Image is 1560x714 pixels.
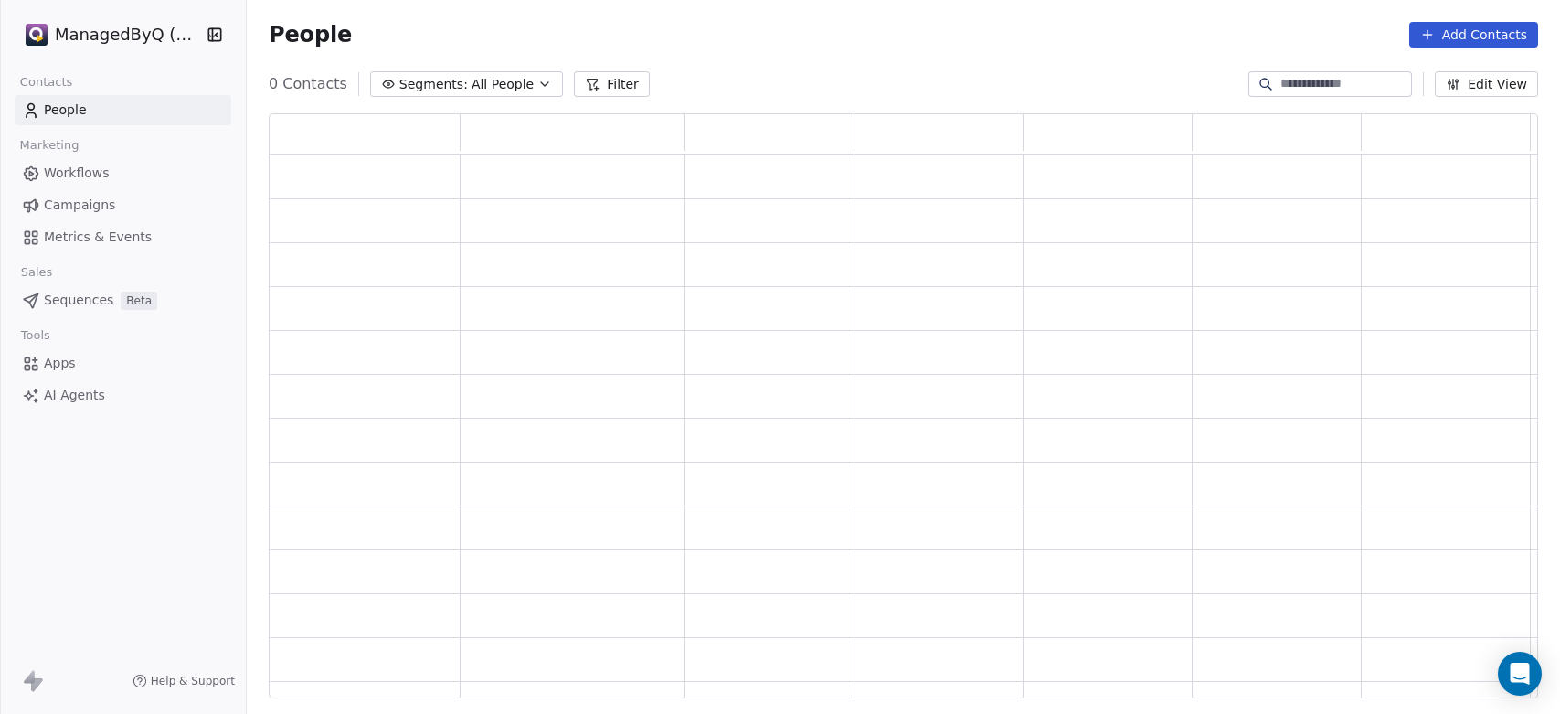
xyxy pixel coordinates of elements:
[15,95,231,125] a: People
[55,23,201,47] span: ManagedByQ (FZE)
[44,228,152,247] span: Metrics & Events
[44,164,110,183] span: Workflows
[44,386,105,405] span: AI Agents
[12,69,80,96] span: Contacts
[13,259,60,286] span: Sales
[15,190,231,220] a: Campaigns
[399,75,468,94] span: Segments:
[22,19,195,50] button: ManagedByQ (FZE)
[121,292,157,310] span: Beta
[269,73,347,95] span: 0 Contacts
[269,21,352,48] span: People
[13,322,58,349] span: Tools
[12,132,87,159] span: Marketing
[133,674,235,688] a: Help & Support
[44,354,76,373] span: Apps
[15,158,231,188] a: Workflows
[15,348,231,378] a: Apps
[15,380,231,410] a: AI Agents
[1409,22,1538,48] button: Add Contacts
[574,71,650,97] button: Filter
[26,24,48,46] img: Stripe.png
[44,196,115,215] span: Campaigns
[151,674,235,688] span: Help & Support
[472,75,534,94] span: All People
[15,222,231,252] a: Metrics & Events
[44,101,87,120] span: People
[1435,71,1538,97] button: Edit View
[1498,652,1542,696] div: Open Intercom Messenger
[15,285,231,315] a: SequencesBeta
[44,291,113,310] span: Sequences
